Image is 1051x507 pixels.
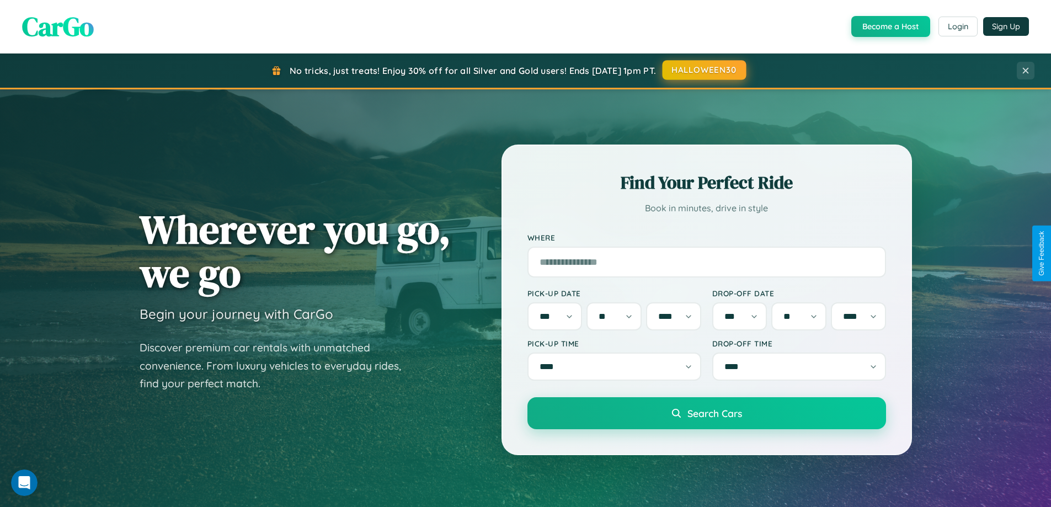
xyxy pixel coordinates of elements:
[527,339,701,348] label: Pick-up Time
[290,65,656,76] span: No tricks, just treats! Enjoy 30% off for all Silver and Gold users! Ends [DATE] 1pm PT.
[983,17,1029,36] button: Sign Up
[1038,231,1045,276] div: Give Feedback
[663,60,746,80] button: HALLOWEEN30
[712,339,886,348] label: Drop-off Time
[687,407,742,419] span: Search Cars
[527,233,886,242] label: Where
[22,8,94,45] span: CarGo
[938,17,978,36] button: Login
[851,16,930,37] button: Become a Host
[140,306,333,322] h3: Begin your journey with CarGo
[712,289,886,298] label: Drop-off Date
[527,397,886,429] button: Search Cars
[140,207,451,295] h1: Wherever you go, we go
[527,200,886,216] p: Book in minutes, drive in style
[140,339,415,393] p: Discover premium car rentals with unmatched convenience. From luxury vehicles to everyday rides, ...
[527,170,886,195] h2: Find Your Perfect Ride
[527,289,701,298] label: Pick-up Date
[11,469,38,496] iframe: Intercom live chat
